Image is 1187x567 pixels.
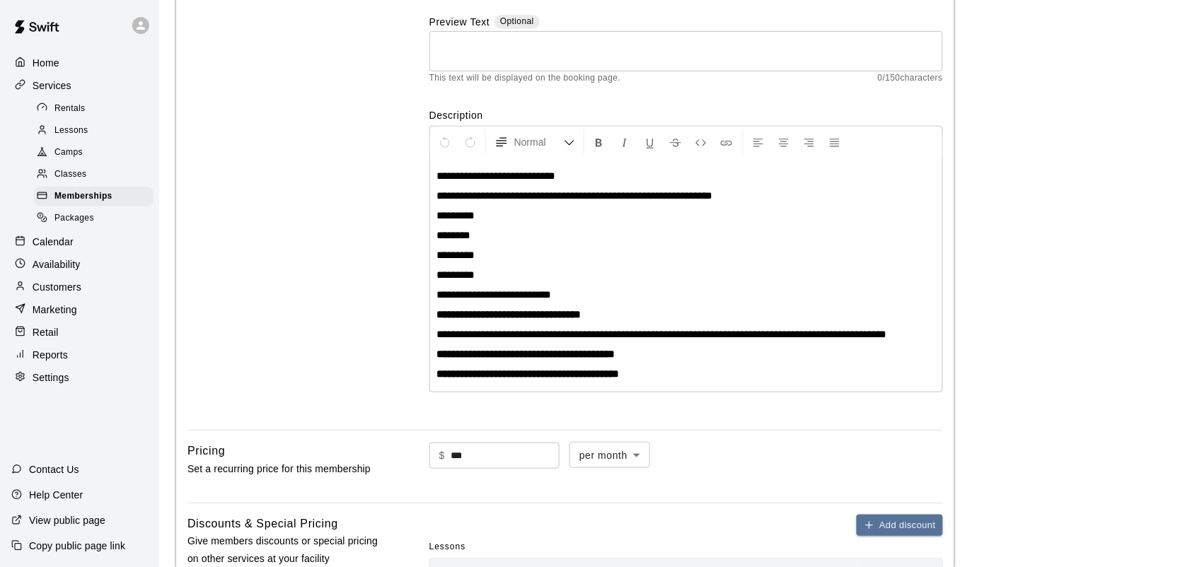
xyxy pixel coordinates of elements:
label: Description [429,108,943,122]
div: Lessons [34,121,154,141]
a: Calendar [11,231,148,252]
button: Justify Align [823,129,847,155]
div: Memberships [34,187,154,206]
h6: Pricing [187,442,225,460]
div: Camps [34,143,154,163]
a: Settings [11,367,148,388]
button: Undo [433,129,457,155]
span: Lessons [54,124,88,138]
p: Services [33,78,71,93]
button: Insert Link [714,129,739,155]
div: per month [569,442,650,468]
a: Retail [11,322,148,343]
p: Help Center [29,488,83,502]
span: Optional [500,16,534,26]
button: Formatting Options [489,129,581,155]
a: Packages [34,208,159,230]
h6: Discounts & Special Pricing [187,515,338,533]
span: 0 / 150 characters [878,71,943,86]
div: Classes [34,165,154,185]
button: Right Align [797,129,821,155]
button: Add discount [857,515,943,537]
a: Camps [34,142,159,164]
span: Memberships [54,189,112,204]
p: View public page [29,513,105,527]
p: Contact Us [29,462,79,477]
a: Customers [11,276,148,298]
p: Customers [33,280,81,294]
span: Normal [514,135,564,149]
p: Set a recurring price for this membership [187,460,384,478]
span: Classes [54,168,86,182]
a: Rentals [34,98,159,119]
button: Format Italics [613,129,637,155]
button: Insert Code [689,129,713,155]
button: Left Align [746,129,770,155]
label: Preview Text [429,15,490,31]
button: Redo [458,129,482,155]
p: Settings [33,370,69,385]
button: Center Align [772,129,796,155]
span: Packages [54,211,94,226]
a: Reports [11,344,148,366]
span: Rentals [54,102,86,116]
button: Format Strikethrough [664,129,688,155]
p: Reports [33,348,68,362]
p: Calendar [33,235,74,249]
button: Format Bold [587,129,611,155]
div: Packages [34,209,154,228]
p: Retail [33,325,59,339]
a: Memberships [34,186,159,208]
span: Lessons [429,536,466,559]
a: Classes [34,164,159,186]
button: Format Underline [638,129,662,155]
p: Marketing [33,303,77,317]
span: This text will be displayed on the booking page. [429,71,621,86]
p: $ [439,448,445,463]
a: Services [11,75,148,96]
p: Availability [33,257,81,271]
span: Camps [54,146,83,160]
p: Home [33,56,59,70]
a: Availability [11,254,148,275]
a: Lessons [34,119,159,141]
p: Copy public page link [29,539,125,553]
a: Home [11,52,148,74]
div: Rentals [34,99,154,119]
a: Marketing [11,299,148,320]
